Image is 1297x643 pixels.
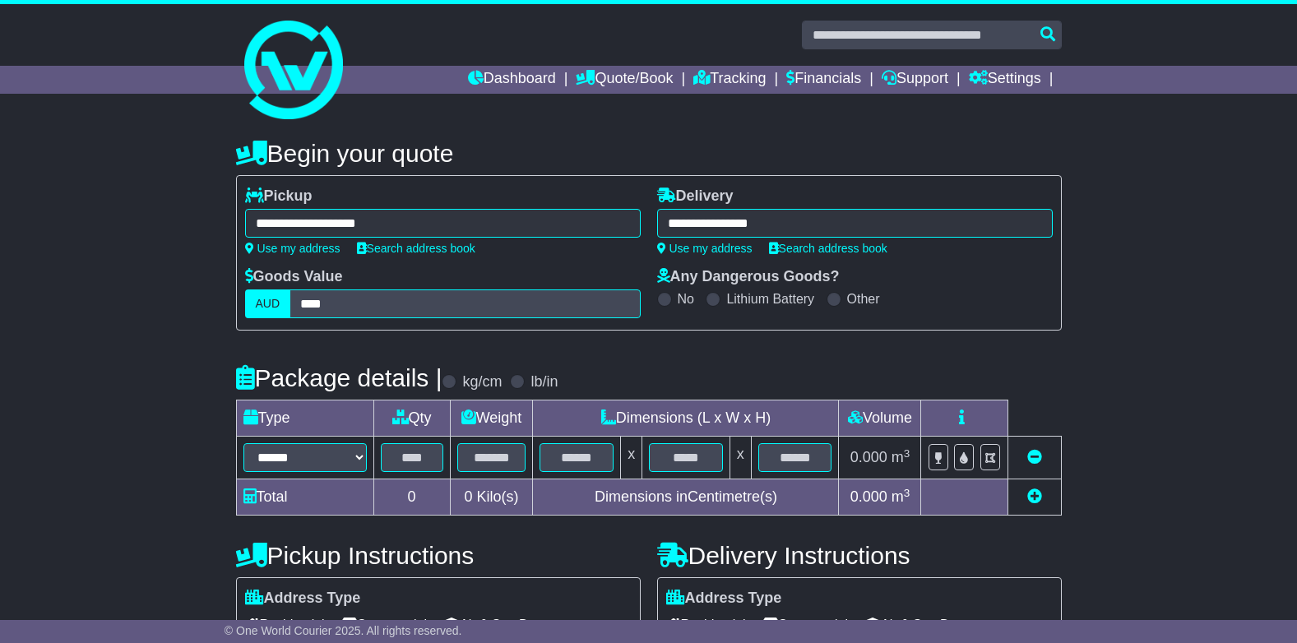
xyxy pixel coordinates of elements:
[678,291,694,307] label: No
[786,66,861,94] a: Financials
[357,242,475,255] a: Search address book
[892,449,910,465] span: m
[693,66,766,94] a: Tracking
[530,373,558,391] label: lb/in
[969,66,1041,94] a: Settings
[864,612,975,637] span: Air & Sea Depot
[236,479,373,516] td: Total
[1027,449,1042,465] a: Remove this item
[236,140,1062,167] h4: Begin your quote
[245,612,325,637] span: Residential
[450,400,533,437] td: Weight
[904,487,910,499] sup: 3
[666,590,782,608] label: Address Type
[245,242,340,255] a: Use my address
[341,612,427,637] span: Commercial
[245,289,291,318] label: AUD
[533,400,839,437] td: Dimensions (L x W x H)
[245,268,343,286] label: Goods Value
[850,488,887,505] span: 0.000
[769,242,887,255] a: Search address book
[468,66,556,94] a: Dashboard
[533,479,839,516] td: Dimensions in Centimetre(s)
[450,479,533,516] td: Kilo(s)
[904,447,910,460] sup: 3
[236,364,442,391] h4: Package details |
[847,291,880,307] label: Other
[657,187,734,206] label: Delivery
[621,437,642,479] td: x
[1027,488,1042,505] a: Add new item
[373,479,450,516] td: 0
[657,542,1062,569] h4: Delivery Instructions
[850,449,887,465] span: 0.000
[576,66,673,94] a: Quote/Book
[464,488,472,505] span: 0
[236,400,373,437] td: Type
[443,612,554,637] span: Air & Sea Depot
[882,66,948,94] a: Support
[726,291,814,307] label: Lithium Battery
[666,612,746,637] span: Residential
[657,242,753,255] a: Use my address
[245,187,313,206] label: Pickup
[236,542,641,569] h4: Pickup Instructions
[657,268,840,286] label: Any Dangerous Goods?
[892,488,910,505] span: m
[839,400,921,437] td: Volume
[373,400,450,437] td: Qty
[225,624,462,637] span: © One World Courier 2025. All rights reserved.
[462,373,502,391] label: kg/cm
[245,590,361,608] label: Address Type
[730,437,751,479] td: x
[762,612,848,637] span: Commercial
